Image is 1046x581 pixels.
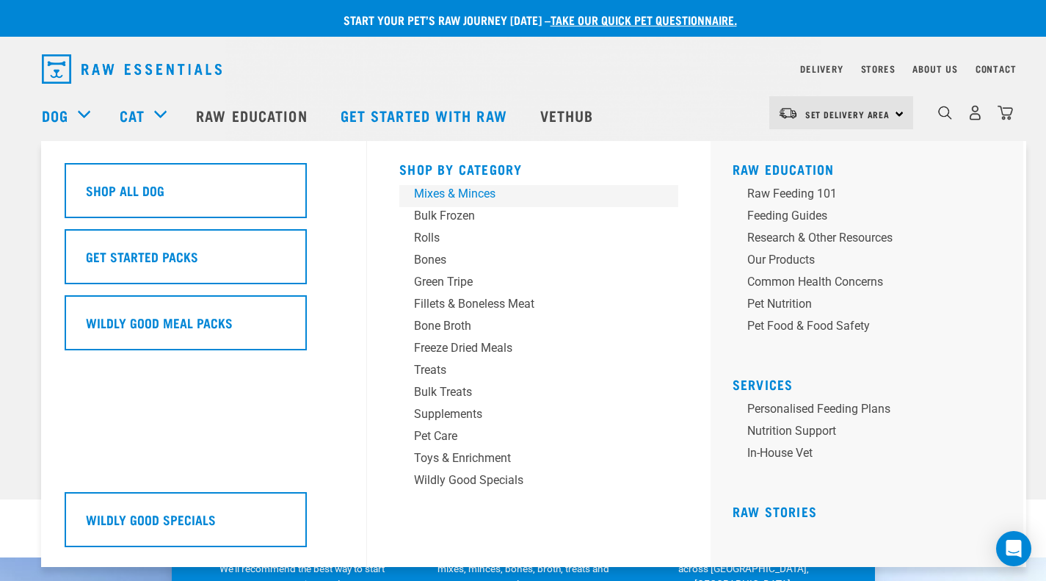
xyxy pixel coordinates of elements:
img: van-moving.png [778,107,798,120]
div: Bones [414,251,643,269]
h5: Wildly Good Specials [86,510,216,529]
a: Get started with Raw [326,86,526,145]
a: Toys & Enrichment [399,450,678,472]
a: Common Health Concerns [733,273,1012,295]
h5: Get Started Packs [86,247,198,266]
div: Pet Care [414,427,643,445]
a: Our Products [733,251,1012,273]
img: user.png [967,105,983,120]
div: Mixes & Minces [414,185,643,203]
a: Bulk Frozen [399,207,678,229]
div: Bulk Treats [414,383,643,401]
a: Supplements [399,405,678,427]
a: Raw Feeding 101 [733,185,1012,207]
div: Wildly Good Specials [414,472,643,489]
a: Bulk Treats [399,383,678,405]
a: Bone Broth [399,317,678,339]
a: Pet Care [399,427,678,450]
div: Raw Feeding 101 [747,185,976,203]
a: Rolls [399,229,678,251]
a: Pet Food & Food Safety [733,317,1012,339]
div: Bulk Frozen [414,207,643,225]
div: Treats [414,361,643,379]
a: Dog [42,104,68,126]
a: Wildly Good Specials [65,492,344,558]
div: Freeze Dried Meals [414,339,643,357]
a: Treats [399,361,678,383]
a: Bones [399,251,678,273]
a: Wildly Good Meal Packs [65,295,344,361]
a: Mixes & Minces [399,185,678,207]
div: Toys & Enrichment [414,450,643,467]
a: Pet Nutrition [733,295,1012,317]
nav: dropdown navigation [30,48,1017,90]
a: Shop All Dog [65,163,344,229]
h5: Shop By Category [399,162,678,173]
div: Fillets & Boneless Meat [414,295,643,313]
a: Freeze Dried Meals [399,339,678,361]
a: Wildly Good Specials [399,472,678,494]
a: Raw Education [733,165,835,173]
a: Cat [120,104,145,126]
img: home-icon-1@2x.png [938,106,952,120]
a: Vethub [526,86,612,145]
a: Research & Other Resources [733,229,1012,251]
a: Green Tripe [399,273,678,295]
div: Bone Broth [414,317,643,335]
a: Feeding Guides [733,207,1012,229]
a: Stores [861,66,896,71]
div: Pet Food & Food Safety [747,317,976,335]
a: Get Started Packs [65,229,344,295]
a: Raw Stories [733,508,817,515]
div: Green Tripe [414,273,643,291]
div: Research & Other Resources [747,229,976,247]
img: home-icon@2x.png [998,105,1013,120]
div: Pet Nutrition [747,295,976,313]
a: Contact [976,66,1017,71]
h5: Wildly Good Meal Packs [86,313,233,332]
div: Feeding Guides [747,207,976,225]
a: Delivery [800,66,843,71]
h5: Shop All Dog [86,181,164,200]
a: take our quick pet questionnaire. [551,16,737,23]
div: Open Intercom Messenger [996,531,1031,566]
div: Common Health Concerns [747,273,976,291]
a: Personalised Feeding Plans [733,400,1012,422]
a: Fillets & Boneless Meat [399,295,678,317]
h5: Services [733,377,1012,389]
a: About Us [912,66,957,71]
a: In-house vet [733,444,1012,466]
div: Supplements [414,405,643,423]
img: Raw Essentials Logo [42,54,222,84]
div: Rolls [414,229,643,247]
div: Our Products [747,251,976,269]
a: Nutrition Support [733,422,1012,444]
span: Set Delivery Area [805,112,890,117]
a: Raw Education [181,86,325,145]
